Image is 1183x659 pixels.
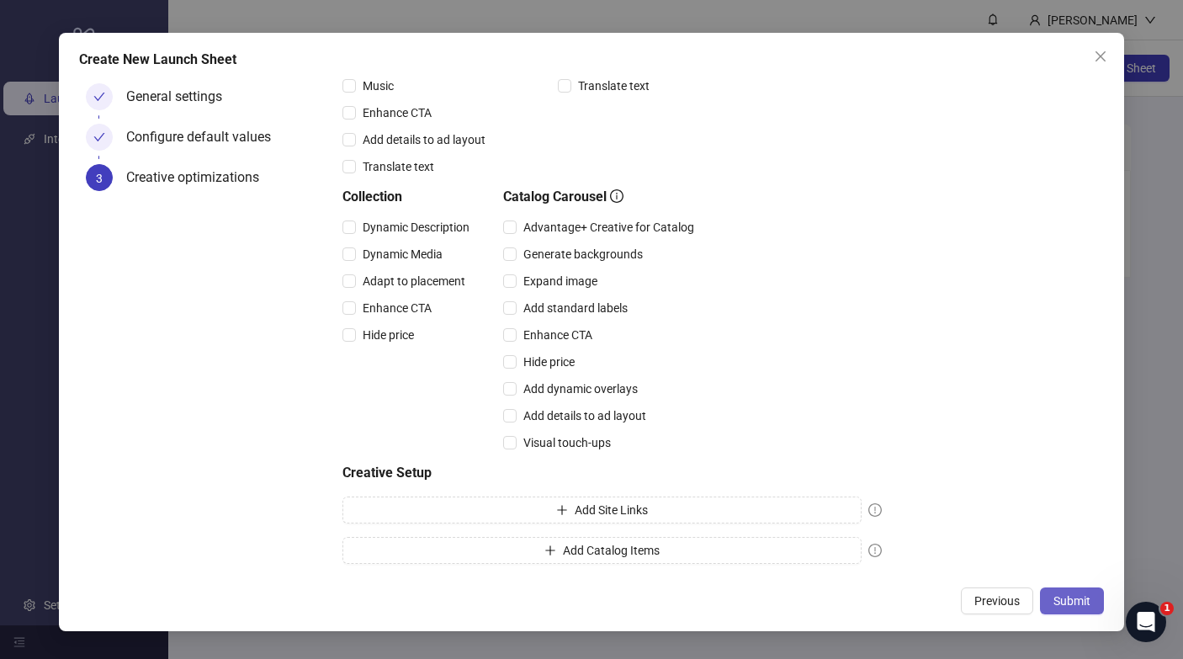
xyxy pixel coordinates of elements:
span: Add Catalog Items [563,544,660,557]
h5: Collection [342,187,476,207]
span: Enhance CTA [517,326,599,344]
span: exclamation-circle [868,503,882,517]
span: Hide price [517,353,581,371]
span: Add details to ad layout [517,407,653,425]
button: Add Catalog Items [342,537,862,564]
span: Generate backgrounds [517,245,650,263]
span: info-circle [610,189,623,203]
span: plus [556,504,568,516]
span: close [1094,50,1107,63]
h5: Catalog Carousel [503,187,701,207]
span: Enhance CTA [356,104,438,122]
iframe: Intercom live chat [1126,602,1166,642]
span: check [93,131,105,143]
h5: Creative Setup [342,463,882,483]
span: Add Site Links [575,503,648,517]
span: Hide price [356,326,421,344]
span: Translate text [571,77,656,95]
span: Add details to ad layout [356,130,492,149]
div: Creative optimizations [126,164,273,191]
button: Previous [961,587,1033,614]
span: check [93,91,105,103]
span: Expand image [517,272,604,290]
span: 3 [96,172,103,185]
span: Previous [974,594,1020,608]
span: plus [544,545,556,556]
button: Submit [1040,587,1104,614]
span: Add standard labels [517,299,634,317]
span: Add dynamic overlays [517,380,645,398]
div: General settings [126,83,236,110]
div: Configure default values [126,124,284,151]
span: Submit [1053,594,1090,608]
span: Translate text [356,157,441,176]
span: Music [356,77,401,95]
span: 1 [1160,602,1174,615]
span: Visual touch-ups [517,433,618,452]
span: Enhance CTA [356,299,438,317]
span: Dynamic Media [356,245,449,263]
button: Close [1087,43,1114,70]
span: Dynamic Description [356,218,476,236]
span: exclamation-circle [868,544,882,557]
button: Add Site Links [342,497,862,523]
div: Create New Launch Sheet [79,50,1103,70]
span: Adapt to placement [356,272,472,290]
span: Advantage+ Creative for Catalog [517,218,701,236]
